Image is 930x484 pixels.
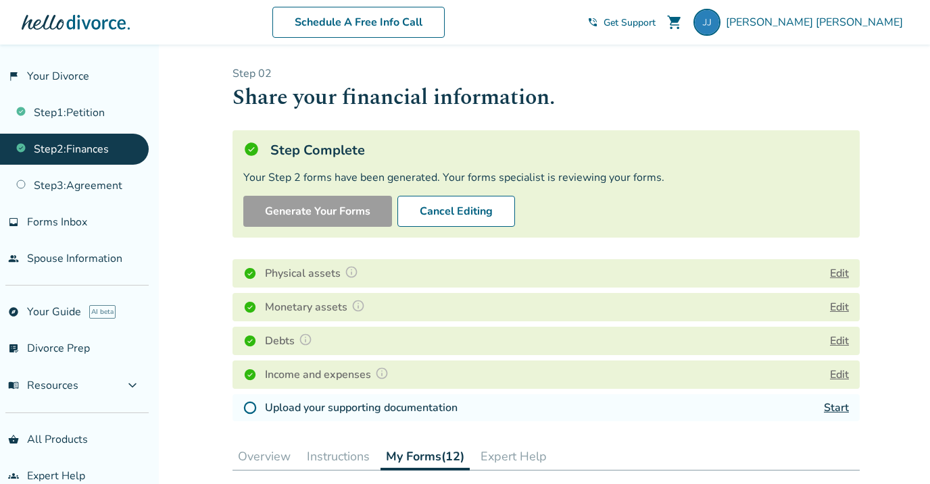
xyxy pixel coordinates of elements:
[587,17,598,28] span: phone_in_talk
[232,81,860,114] h1: Share your financial information.
[726,15,908,30] span: [PERSON_NAME] [PERSON_NAME]
[830,265,849,281] button: Edit
[8,434,19,445] span: shopping_basket
[27,215,87,230] span: Forms Inbox
[345,265,358,279] img: Question Mark
[397,196,515,227] button: Cancel Editing
[862,419,930,484] iframe: Chat Widget
[232,66,860,81] p: Step 0 2
[265,298,369,316] h4: Monetary assets
[8,380,19,391] span: menu_book
[243,170,849,185] div: Your Step 2 forms have been generated. Your forms specialist is reviewing your forms.
[232,443,296,470] button: Overview
[587,16,656,29] a: phone_in_talkGet Support
[666,14,683,30] span: shopping_cart
[830,333,849,349] button: Edit
[8,71,19,82] span: flag_2
[243,334,257,348] img: Completed
[265,265,362,282] h4: Physical assets
[604,16,656,29] span: Get Support
[265,366,393,383] h4: Income and expenses
[8,378,78,393] span: Resources
[243,267,257,280] img: Completed
[243,196,392,227] button: Generate Your Forms
[8,343,19,354] span: list_alt_check
[243,368,257,381] img: Completed
[375,367,389,380] img: Question Mark
[8,253,19,264] span: people
[89,305,116,319] span: AI beta
[381,443,470,470] button: My Forms(12)
[475,443,552,470] button: Expert Help
[830,299,849,315] button: Edit
[830,367,849,383] button: Edit
[243,401,257,414] img: Not Started
[8,217,19,227] span: inbox
[270,141,365,159] h5: Step Complete
[693,9,720,36] img: justine.jj@gmail.com
[8,306,19,317] span: explore
[124,377,141,394] span: expand_more
[299,333,312,346] img: Question Mark
[824,400,849,415] a: Start
[351,299,365,313] img: Question Mark
[8,470,19,481] span: groups
[301,443,375,470] button: Instructions
[265,400,458,416] h4: Upload your supporting documentation
[265,332,316,350] h4: Debts
[272,7,445,38] a: Schedule A Free Info Call
[243,300,257,314] img: Completed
